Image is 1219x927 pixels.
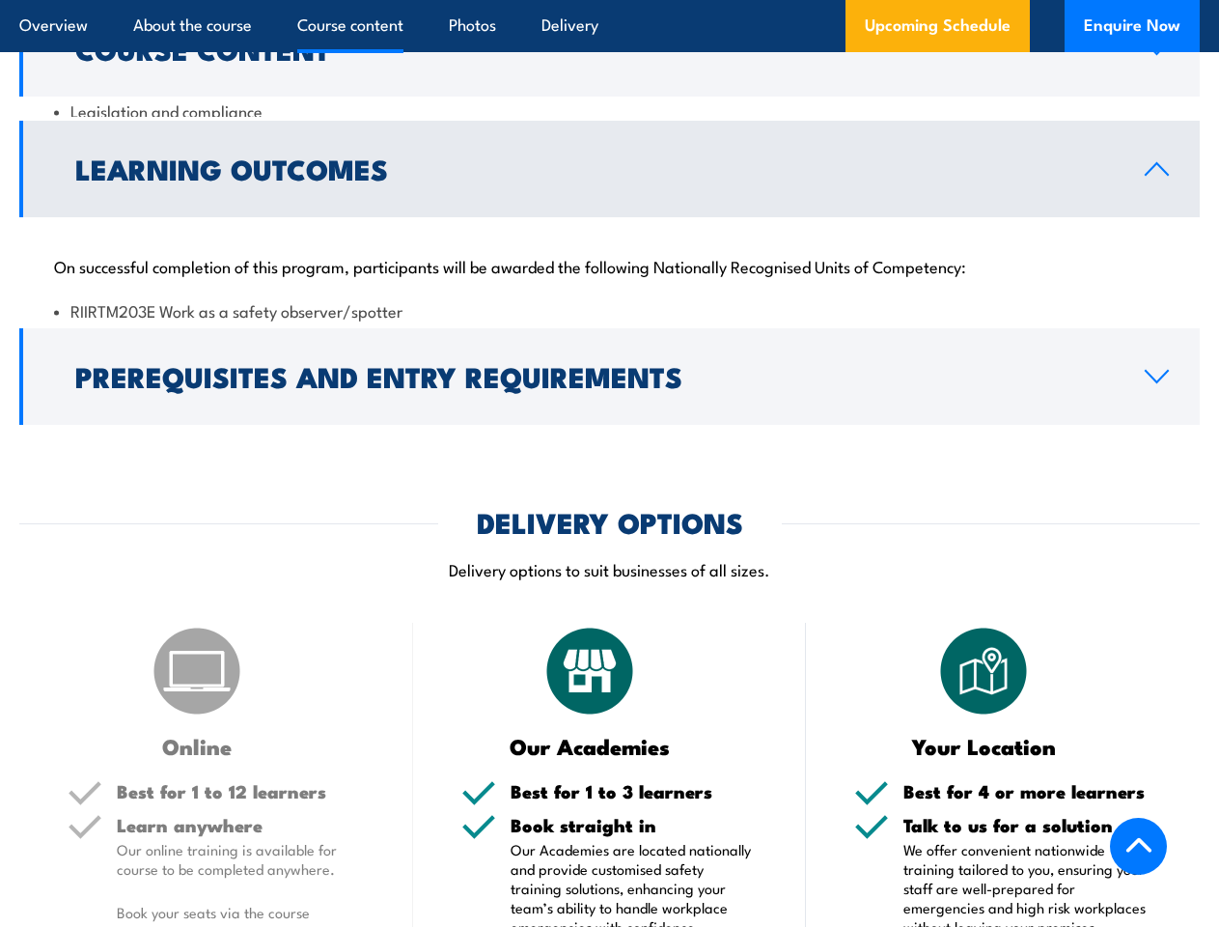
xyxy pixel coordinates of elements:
[461,735,720,757] h3: Our Academies
[75,36,1114,61] h2: Course Content
[75,363,1114,388] h2: Prerequisites and Entry Requirements
[68,735,326,757] h3: Online
[54,99,1165,122] li: Legislation and compliance
[54,299,1165,322] li: RIIRTM203E Work as a safety observer/spotter
[54,256,1165,275] p: On successful completion of this program, participants will be awarded the following Nationally R...
[854,735,1113,757] h3: Your Location
[19,121,1200,217] a: Learning Outcomes
[511,782,759,801] h5: Best for 1 to 3 learners
[19,558,1200,580] p: Delivery options to suit businesses of all sizes.
[477,509,743,534] h2: DELIVERY OPTIONS
[117,840,365,879] p: Our online training is available for course to be completed anywhere.
[117,816,365,834] h5: Learn anywhere
[75,155,1114,181] h2: Learning Outcomes
[117,782,365,801] h5: Best for 1 to 12 learners
[903,816,1151,834] h5: Talk to us for a solution
[903,782,1151,801] h5: Best for 4 or more learners
[19,328,1200,425] a: Prerequisites and Entry Requirements
[511,816,759,834] h5: Book straight in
